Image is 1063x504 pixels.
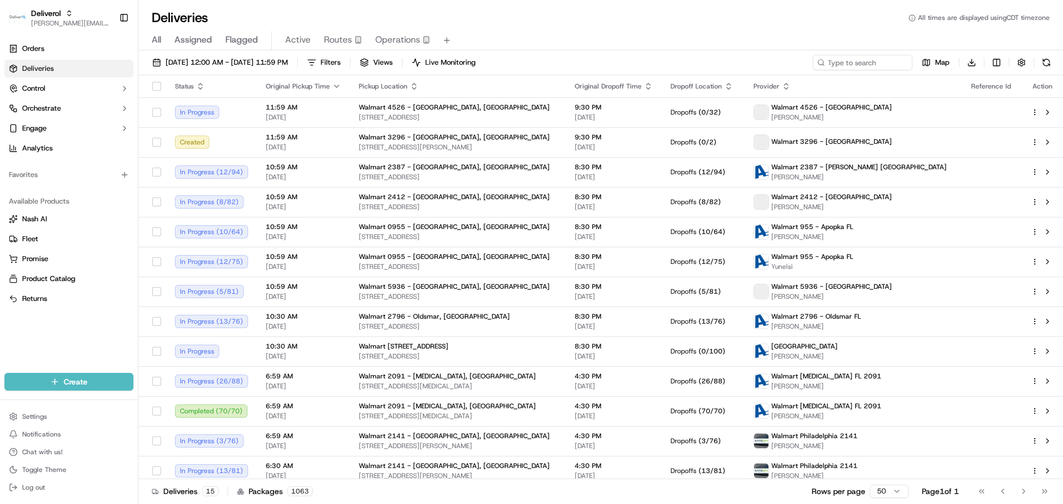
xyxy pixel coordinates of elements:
[359,372,536,381] span: Walmart 2091 - [MEDICAL_DATA], [GEOGRAPHIC_DATA]
[4,290,133,308] button: Returns
[359,202,557,211] span: [STREET_ADDRESS]
[699,377,725,386] span: ( 26 / 88 )
[266,163,341,172] span: 10:59 AM
[152,33,161,46] span: All
[266,412,341,420] span: [DATE]
[4,462,133,477] button: Toggle Theme
[359,402,536,411] span: Walmart 2091 - [MEDICAL_DATA], [GEOGRAPHIC_DATA]
[771,222,853,231] span: Walmart 955 - Apopka FL
[575,232,653,241] span: [DATE]
[754,344,768,358] img: ActionCourier.png
[266,262,341,271] span: [DATE]
[31,19,110,28] button: [PERSON_NAME][EMAIL_ADDRESS][DOMAIN_NAME]
[22,103,61,113] span: Orchestrate
[771,262,853,271] span: Yunelsi
[266,342,341,351] span: 10:30 AM
[575,193,653,201] span: 8:30 PM
[575,143,653,152] span: [DATE]
[163,486,198,497] span: Deliveries
[249,486,283,497] span: Packages
[321,58,340,67] span: Filters
[266,312,341,321] span: 10:30 AM
[266,402,341,411] span: 6:59 AM
[670,317,696,326] span: Dropoffs
[699,227,725,236] span: ( 10 / 64 )
[4,373,133,391] button: Create
[4,250,133,268] button: Promise
[359,352,557,361] span: [STREET_ADDRESS]
[771,173,947,181] span: [PERSON_NAME]
[754,82,780,91] span: Provider
[9,10,27,25] img: Deliverol
[9,234,129,244] a: Fleet
[771,193,892,201] span: Walmart 2412 - [GEOGRAPHIC_DATA]
[771,202,892,211] span: [PERSON_NAME]
[4,444,133,460] button: Chat with us!
[699,138,716,147] span: ( 0 / 2 )
[355,55,398,70] button: Views
[670,82,722,91] span: Dropoff Location
[4,193,133,210] div: Available Products
[917,55,954,70] button: Map
[266,202,341,211] span: [DATE]
[670,227,696,236] span: Dropoffs
[575,252,653,261] span: 8:30 PM
[359,252,550,261] span: Walmart 0955 - [GEOGRAPHIC_DATA], [GEOGRAPHIC_DATA]
[22,214,47,224] span: Nash AI
[670,108,696,117] span: Dropoffs
[225,33,258,46] span: Flagged
[359,133,550,142] span: Walmart 3296 - [GEOGRAPHIC_DATA], [GEOGRAPHIC_DATA]
[9,294,129,304] a: Returns
[1031,82,1054,91] div: Action
[359,82,407,91] span: Pickup Location
[174,33,212,46] span: Assigned
[575,432,653,440] span: 4:30 PM
[359,382,557,391] span: [STREET_ADDRESS][MEDICAL_DATA]
[670,168,696,176] span: Dropoffs
[22,44,44,54] span: Orders
[266,133,341,142] span: 11:59 AM
[699,347,725,356] span: ( 0 / 100 )
[266,322,341,331] span: [DATE]
[266,103,341,112] span: 11:59 AM
[670,437,696,445] span: Dropoffs
[699,407,725,415] span: ( 70 / 70 )
[4,427,133,442] button: Notifications
[575,282,653,291] span: 8:30 PM
[771,103,892,112] span: Walmart 4526 - [GEOGRAPHIC_DATA]
[359,232,557,241] span: [STREET_ADDRESS]
[359,432,550,440] span: Walmart 2141 - [GEOGRAPHIC_DATA], [GEOGRAPHIC_DATA]
[575,312,653,321] span: 8:30 PM
[771,412,881,420] span: [PERSON_NAME]
[575,372,653,381] span: 4:30 PM
[425,58,476,67] span: Live Monitoring
[4,480,133,495] button: Log out
[754,314,768,329] img: ActionCourier.png
[1039,55,1054,70] button: Refresh
[971,82,1011,91] span: Reference Id
[4,60,133,77] a: Deliveries
[4,139,133,157] a: Analytics
[771,312,861,321] span: Walmart 2796 - Oldsmar FL
[771,163,947,172] span: Walmart 2387 - [PERSON_NAME] [GEOGRAPHIC_DATA]
[4,210,133,228] button: Nash AI
[359,441,557,450] span: [STREET_ADDRESS][PERSON_NAME]
[266,82,330,91] span: Original Pickup Time
[575,82,642,91] span: Original Dropoff Time
[575,262,653,271] span: [DATE]
[359,412,557,420] span: [STREET_ADDRESS][MEDICAL_DATA]
[754,374,768,388] img: ActionCourier.png
[359,163,550,172] span: Walmart 2387 - [GEOGRAPHIC_DATA], [GEOGRAPHIC_DATA]
[670,466,696,475] span: Dropoffs
[22,412,47,421] span: Settings
[575,352,653,361] span: [DATE]
[771,322,861,331] span: [PERSON_NAME]
[935,58,950,67] span: Map
[152,9,208,27] h1: Deliveries
[266,441,341,450] span: [DATE]
[266,282,341,291] span: 10:59 AM
[359,193,550,201] span: Walmart 2412 - [GEOGRAPHIC_DATA], [GEOGRAPHIC_DATA]
[575,133,653,142] span: 9:30 PM
[359,262,557,271] span: [STREET_ADDRESS]
[575,222,653,231] span: 8:30 PM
